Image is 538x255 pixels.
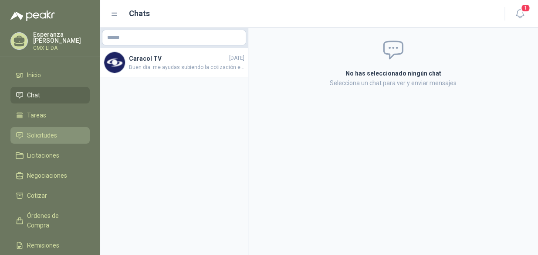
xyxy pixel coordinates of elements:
a: Tareas [10,107,90,124]
p: Esperanza [PERSON_NAME] [33,31,90,44]
span: Licitaciones [27,151,59,160]
span: Inicio [27,70,41,80]
span: Solicitudes [27,131,57,140]
span: Negociaciones [27,171,67,180]
a: Cotizar [10,187,90,204]
span: Cotizar [27,191,47,200]
p: Selecciona un chat para ver y enviar mensajes [259,78,528,88]
img: Company Logo [104,52,125,73]
a: Inicio [10,67,90,83]
a: Negociaciones [10,167,90,184]
h4: Caracol TV [129,54,227,63]
p: CMX LTDA [33,45,90,51]
h2: No has seleccionado ningún chat [259,69,528,78]
button: 1 [512,6,528,22]
a: Órdenes de Compra [10,207,90,234]
h1: Chats [129,7,150,20]
a: Remisiones [10,237,90,254]
span: Buen dia. me ayudas subiendo la cotización en el formato de ustedes. Gracias [129,63,244,72]
a: Licitaciones [10,147,90,164]
img: Logo peakr [10,10,55,21]
span: Tareas [27,110,46,120]
span: [DATE] [229,54,244,62]
a: Solicitudes [10,127,90,144]
a: Company LogoCaracol TV[DATE]Buen dia. me ayudas subiendo la cotización en el formato de ustedes. ... [100,48,248,77]
a: Chat [10,87,90,103]
span: 1 [521,4,530,12]
span: Órdenes de Compra [27,211,81,230]
span: Chat [27,90,40,100]
span: Remisiones [27,241,59,250]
